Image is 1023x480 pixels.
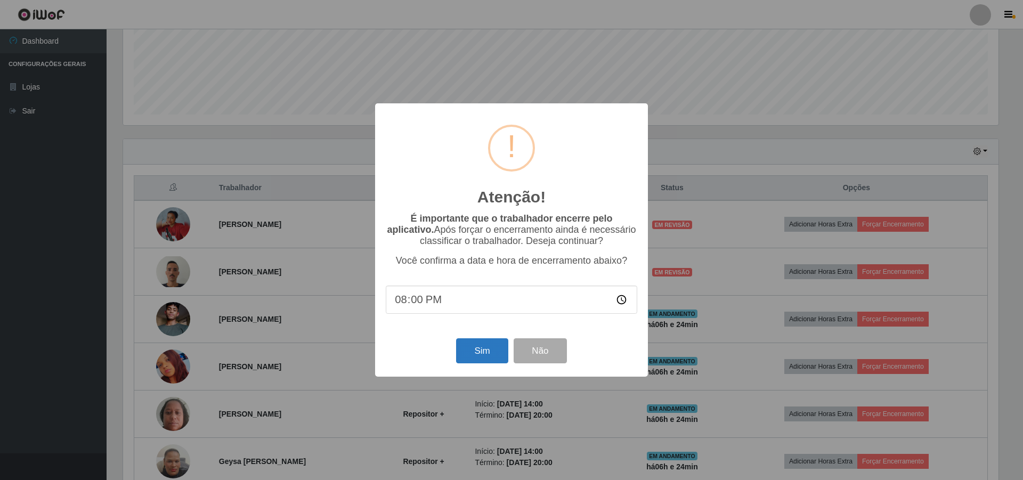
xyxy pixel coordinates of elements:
[477,188,546,207] h2: Atenção!
[514,338,566,363] button: Não
[386,255,637,266] p: Você confirma a data e hora de encerramento abaixo?
[386,213,637,247] p: Após forçar o encerramento ainda é necessário classificar o trabalhador. Deseja continuar?
[387,213,612,235] b: É importante que o trabalhador encerre pelo aplicativo.
[456,338,508,363] button: Sim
